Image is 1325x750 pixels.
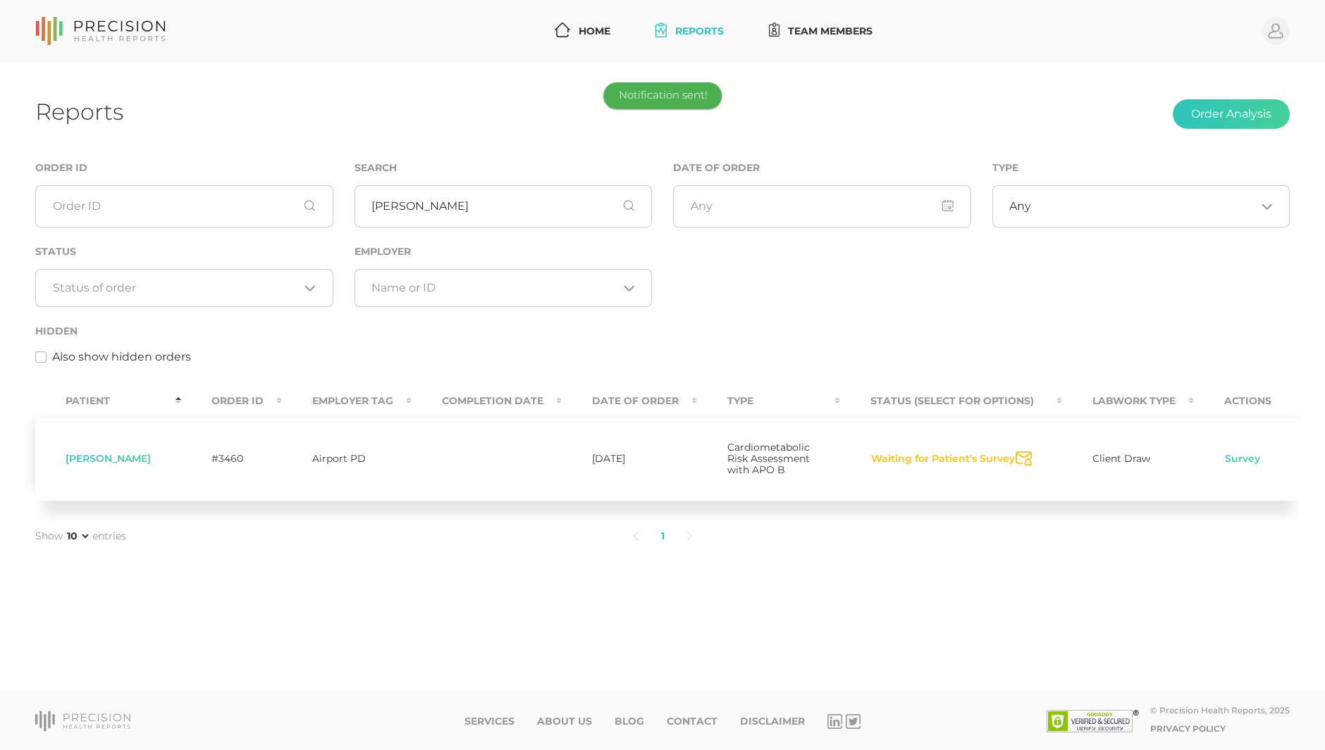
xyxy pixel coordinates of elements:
span: Cardiometabolic Risk Assessment with APO B [727,441,810,476]
th: Order ID : activate to sort column ascending [181,385,282,417]
span: [PERSON_NAME] [66,452,151,465]
td: #3460 [181,417,282,501]
span: Client Draw [1092,452,1150,465]
a: Contact [667,715,717,727]
label: Hidden [35,325,78,337]
th: Employer Tag : activate to sort column ascending [282,385,412,417]
label: Employer [355,246,411,258]
th: Actions [1194,385,1302,417]
select: Showentries [64,529,91,543]
a: Team Members [763,18,879,44]
div: Notification sent! [603,82,722,109]
a: Services [464,715,514,727]
th: Completion Date : activate to sort column ascending [412,385,562,417]
button: Order Analysis [1173,99,1290,129]
input: Search for option [1031,199,1256,213]
th: Date Of Order : activate to sort column ascending [562,385,697,417]
th: Status (Select for Options) : activate to sort column ascending [840,385,1062,417]
button: Waiting for Patient's Survey [870,452,1016,466]
span: Any [1009,199,1031,213]
a: Survey [1224,452,1261,466]
a: Blog [615,715,644,727]
label: Also show hidden orders [52,349,191,365]
th: Patient : activate to sort column descending [35,385,181,417]
th: Labwork Type : activate to sort column ascending [1062,385,1194,417]
td: Airport PD [282,417,412,501]
img: SSL site seal - click to verify [1047,710,1139,732]
label: Date of Order [673,162,760,174]
a: Disclaimer [740,715,805,727]
input: First or Last Name [355,185,653,227]
input: Any [673,185,971,227]
div: Search for option [35,269,333,307]
label: Order ID [35,162,87,174]
a: Reports [650,18,729,44]
a: About Us [537,715,592,727]
td: [DATE] [562,417,697,501]
svg: Send Notification [1016,451,1032,466]
a: Privacy Policy [1150,723,1226,734]
input: Search for option [371,281,618,295]
input: Order ID [35,185,333,227]
label: Status [35,246,76,258]
input: Search for option [53,281,300,295]
label: Search [355,162,397,174]
div: Search for option [355,269,653,307]
th: Type : activate to sort column ascending [697,385,840,417]
label: Type [992,162,1018,174]
label: Show entries [35,529,126,544]
div: © Precision Health Reports, 2025 [1150,705,1290,715]
h1: Reports [35,98,123,125]
div: Search for option [992,185,1290,227]
a: Home [549,18,616,44]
